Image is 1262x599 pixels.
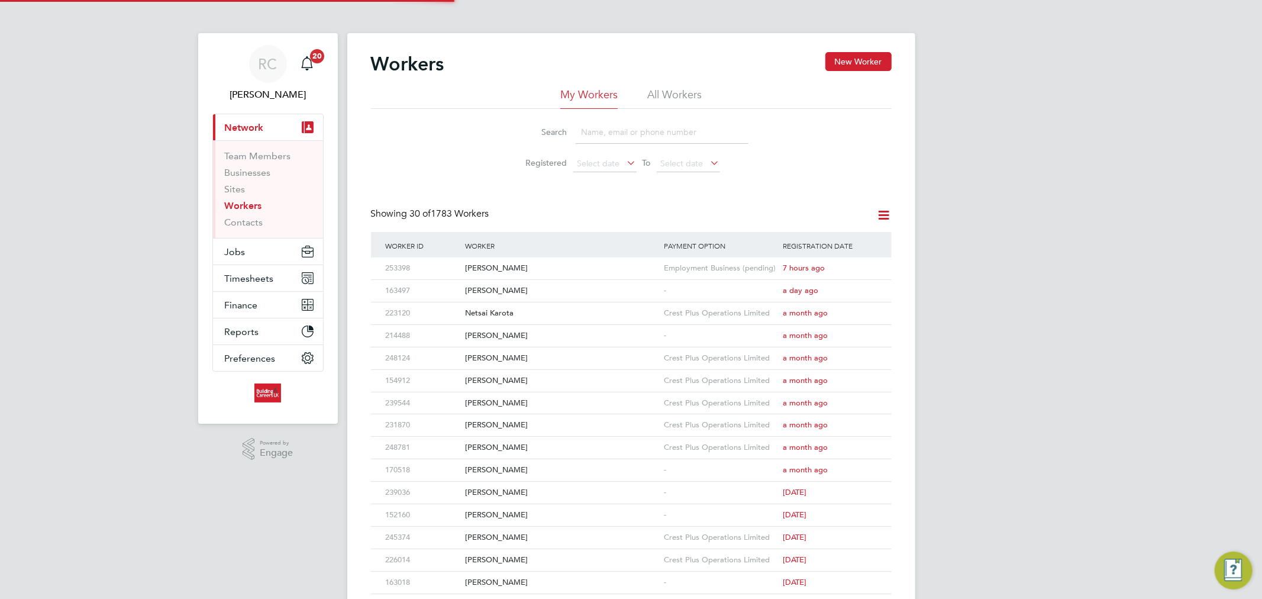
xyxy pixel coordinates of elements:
[383,302,880,312] a: 223120Netsai KarotaCrest Plus Operations Limiteda month ago
[462,459,661,481] div: [PERSON_NAME]
[577,158,620,169] span: Select date
[371,208,492,220] div: Showing
[783,465,828,475] span: a month ago
[661,347,780,369] div: Crest Plus Operations Limited
[383,436,880,446] a: 248781[PERSON_NAME]Crest Plus Operations Limiteda month ago
[783,398,828,408] span: a month ago
[260,448,293,458] span: Engage
[462,504,661,526] div: [PERSON_NAME]
[825,52,892,71] button: New Worker
[225,326,259,337] span: Reports
[661,370,780,392] div: Crest Plus Operations Limited
[462,232,661,259] div: Worker
[371,52,444,76] h2: Workers
[462,414,661,436] div: [PERSON_NAME]
[225,217,263,228] a: Contacts
[383,459,880,469] a: 170518[PERSON_NAME]-a month ago
[383,527,462,549] div: 245374
[243,438,293,460] a: Powered byEngage
[661,280,780,302] div: -
[661,527,780,549] div: Crest Plus Operations Limited
[783,263,825,273] span: 7 hours ago
[783,555,806,565] span: [DATE]
[783,532,806,542] span: [DATE]
[225,200,262,211] a: Workers
[462,392,661,414] div: [PERSON_NAME]
[661,232,780,259] div: Payment Option
[212,88,324,102] span: Rhys Cook
[783,308,828,318] span: a month ago
[462,325,661,347] div: [PERSON_NAME]
[213,140,323,238] div: Network
[462,370,661,392] div: [PERSON_NAME]
[661,257,780,279] div: Employment Business (pending)
[462,257,661,279] div: [PERSON_NAME]
[783,487,806,497] span: [DATE]
[661,414,780,436] div: Crest Plus Operations Limited
[225,183,246,195] a: Sites
[383,572,462,594] div: 163018
[225,273,274,284] span: Timesheets
[383,347,462,369] div: 248124
[213,239,323,265] button: Jobs
[260,438,293,448] span: Powered by
[576,121,748,144] input: Name, email or phone number
[213,265,323,291] button: Timesheets
[383,370,462,392] div: 154912
[383,526,880,536] a: 245374[PERSON_NAME]Crest Plus Operations Limited[DATE]
[661,459,780,481] div: -
[383,459,462,481] div: 170518
[780,232,879,259] div: Registration Date
[783,510,806,520] span: [DATE]
[383,571,880,581] a: 163018[PERSON_NAME]-[DATE]
[783,330,828,340] span: a month ago
[661,325,780,347] div: -
[213,114,323,140] button: Network
[462,549,661,571] div: [PERSON_NAME]
[783,577,806,587] span: [DATE]
[310,49,324,63] span: 20
[383,324,880,334] a: 214488[PERSON_NAME]-a month ago
[462,437,661,459] div: [PERSON_NAME]
[383,232,462,259] div: Worker ID
[383,392,880,402] a: 239544[PERSON_NAME]Crest Plus Operations Limiteda month ago
[212,384,324,402] a: Go to home page
[259,56,277,72] span: RC
[383,369,880,379] a: 154912[PERSON_NAME]Crest Plus Operations Limiteda month ago
[383,414,880,424] a: 231870[PERSON_NAME]Crest Plus Operations Limiteda month ago
[514,127,567,137] label: Search
[661,158,703,169] span: Select date
[514,157,567,168] label: Registered
[462,302,661,324] div: Netsai Karota
[383,280,462,302] div: 163497
[225,299,258,311] span: Finance
[383,549,880,559] a: 226014[PERSON_NAME]Crest Plus Operations Limited[DATE]
[383,392,462,414] div: 239544
[225,167,271,178] a: Businesses
[383,504,880,514] a: 152160[PERSON_NAME]-[DATE]
[225,150,291,162] a: Team Members
[383,279,880,289] a: 163497[PERSON_NAME]-a day ago
[661,437,780,459] div: Crest Plus Operations Limited
[383,347,880,357] a: 248124[PERSON_NAME]Crest Plus Operations Limiteda month ago
[661,572,780,594] div: -
[462,347,661,369] div: [PERSON_NAME]
[661,549,780,571] div: Crest Plus Operations Limited
[254,384,281,402] img: buildingcareersuk-logo-retina.png
[639,155,654,170] span: To
[383,414,462,436] div: 231870
[462,482,661,504] div: [PERSON_NAME]
[383,437,462,459] div: 248781
[661,504,780,526] div: -
[212,45,324,102] a: RC[PERSON_NAME]
[560,88,618,109] li: My Workers
[213,345,323,371] button: Preferences
[783,420,828,430] span: a month ago
[213,318,323,344] button: Reports
[661,302,780,324] div: Crest Plus Operations Limited
[295,45,319,83] a: 20
[383,482,462,504] div: 239036
[783,375,828,385] span: a month ago
[383,257,462,279] div: 253398
[462,527,661,549] div: [PERSON_NAME]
